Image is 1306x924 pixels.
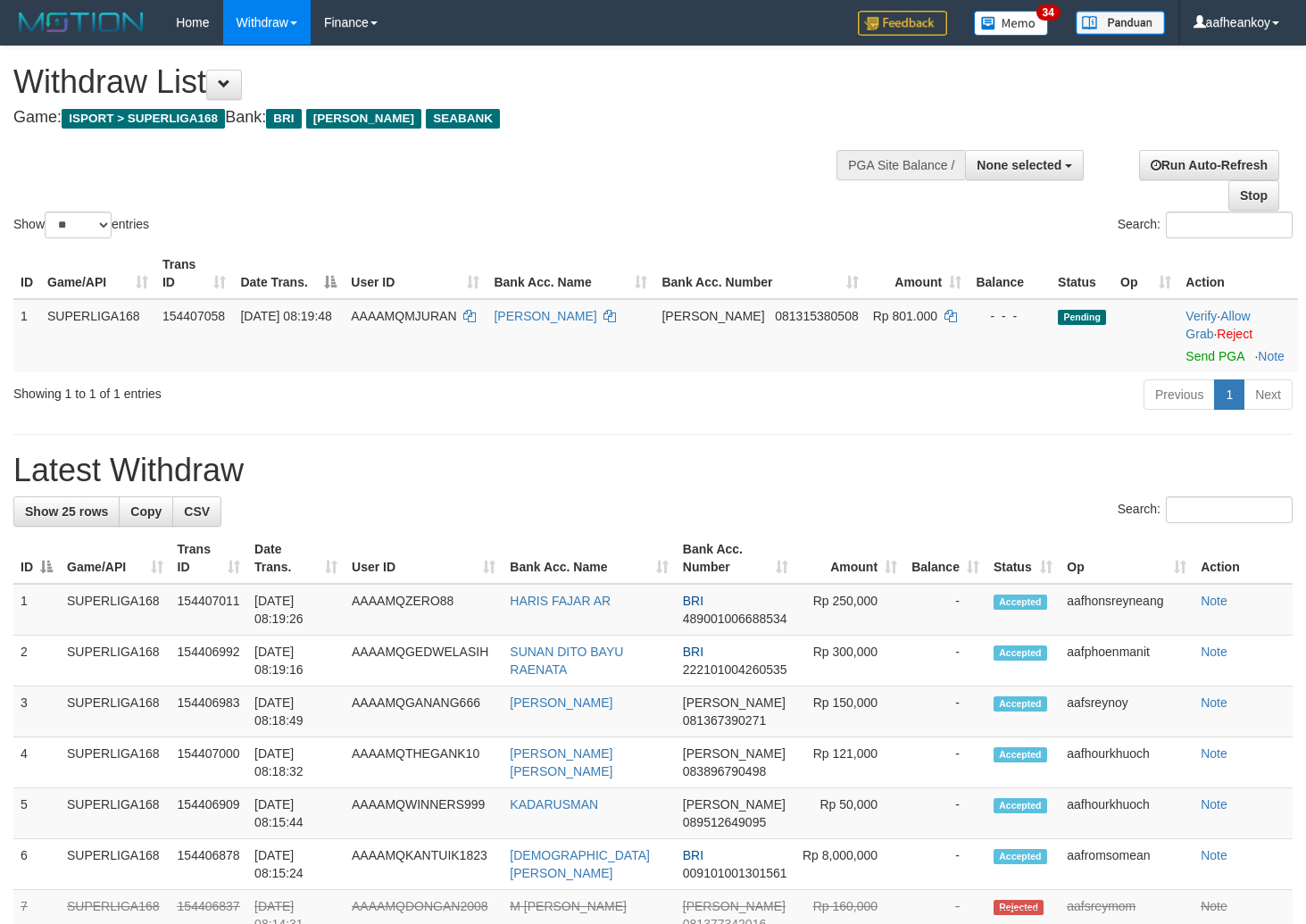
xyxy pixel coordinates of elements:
h1: Withdraw List [13,64,853,100]
td: 154406983 [171,687,248,737]
td: - [904,839,986,890]
th: Action [1178,248,1298,299]
input: Search: [1166,496,1293,523]
a: Note [1201,695,1227,710]
a: CSV [172,496,221,527]
span: BRI [683,848,703,862]
h4: Game: Bank: [13,109,853,127]
th: Date Trans.: activate to sort column ascending [247,533,345,584]
th: Amount: activate to sort column ascending [795,533,904,584]
td: 1 [13,299,40,372]
label: Show entries [13,212,149,238]
a: Note [1201,797,1227,812]
td: SUPERLIGA168 [60,636,171,687]
th: Bank Acc. Name: activate to sort column ascending [503,533,675,584]
span: AAAAMQMJURAN [351,309,456,323]
td: SUPERLIGA168 [60,687,171,737]
th: Trans ID: activate to sort column ascending [171,533,248,584]
select: Showentries [45,212,112,238]
span: Copy [130,504,162,519]
label: Search: [1118,212,1293,238]
td: aafhourkhuoch [1060,737,1194,788]
span: SEABANK [426,109,500,129]
span: [PERSON_NAME] [683,899,786,913]
span: Accepted [994,645,1047,661]
td: aafhourkhuoch [1060,788,1194,839]
span: Rejected [994,900,1044,915]
span: ISPORT > SUPERLIGA168 [62,109,225,129]
th: Date Trans.: activate to sort column descending [233,248,344,299]
td: SUPERLIGA168 [60,788,171,839]
div: - - - [976,307,1044,325]
span: Copy 083896790498 to clipboard [683,764,766,778]
span: Copy 081315380508 to clipboard [775,309,858,323]
span: [DATE] 08:19:48 [240,309,331,323]
td: Rp 150,000 [795,687,904,737]
a: [DEMOGRAPHIC_DATA][PERSON_NAME] [510,848,650,880]
td: AAAAMQGANANG666 [345,687,503,737]
th: Status: activate to sort column ascending [986,533,1060,584]
a: Note [1201,899,1227,913]
th: Amount: activate to sort column ascending [866,248,969,299]
img: Feedback.jpg [858,11,947,36]
span: BRI [683,645,703,659]
span: Accepted [994,849,1047,864]
td: - [904,584,986,636]
td: AAAAMQTHEGANK10 [345,737,503,788]
a: Note [1201,746,1227,761]
th: Bank Acc. Name: activate to sort column ascending [487,248,654,299]
a: Previous [1144,379,1215,410]
th: Bank Acc. Number: activate to sort column ascending [676,533,795,584]
span: [PERSON_NAME] [661,309,764,323]
span: [PERSON_NAME] [683,797,786,812]
span: Accepted [994,747,1047,762]
td: 154407011 [171,584,248,636]
th: User ID: activate to sort column ascending [345,533,503,584]
td: AAAAMQWINNERS999 [345,788,503,839]
span: Rp 801.000 [873,309,937,323]
span: 34 [1036,4,1061,21]
td: [DATE] 08:19:26 [247,584,345,636]
td: AAAAMQGEDWELASIH [345,636,503,687]
td: AAAAMQKANTUIK1823 [345,839,503,890]
a: Send PGA [1185,349,1244,363]
th: Game/API: activate to sort column ascending [60,533,171,584]
td: - [904,687,986,737]
th: Trans ID: activate to sort column ascending [155,248,233,299]
td: - [904,788,986,839]
td: aafromsomean [1060,839,1194,890]
a: Note [1201,594,1227,608]
th: Bank Acc. Number: activate to sort column ascending [654,248,865,299]
a: [PERSON_NAME] [494,309,596,323]
td: [DATE] 08:19:16 [247,636,345,687]
span: · [1185,309,1250,341]
a: Copy [119,496,173,527]
span: Show 25 rows [25,504,108,519]
td: Rp 300,000 [795,636,904,687]
td: 4 [13,737,60,788]
td: 1 [13,584,60,636]
img: MOTION_logo.png [13,9,149,36]
td: 6 [13,839,60,890]
span: Pending [1058,310,1106,325]
td: AAAAMQZERO88 [345,584,503,636]
td: SUPERLIGA168 [40,299,155,372]
td: Rp 250,000 [795,584,904,636]
span: [PERSON_NAME] [683,695,786,710]
span: Copy 081367390271 to clipboard [683,713,766,728]
th: Op: activate to sort column ascending [1060,533,1194,584]
h1: Latest Withdraw [13,453,1293,488]
td: SUPERLIGA168 [60,584,171,636]
th: Balance: activate to sort column ascending [904,533,986,584]
th: Game/API: activate to sort column ascending [40,248,155,299]
a: [PERSON_NAME] [PERSON_NAME] [510,746,612,778]
span: [PERSON_NAME] [306,109,421,129]
th: Op: activate to sort column ascending [1113,248,1178,299]
th: Balance [969,248,1051,299]
a: SUNAN DITO BAYU RAENATA [510,645,623,677]
div: PGA Site Balance / [836,150,965,180]
span: 154407058 [162,309,225,323]
td: 154407000 [171,737,248,788]
td: 154406878 [171,839,248,890]
td: · · [1178,299,1298,372]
